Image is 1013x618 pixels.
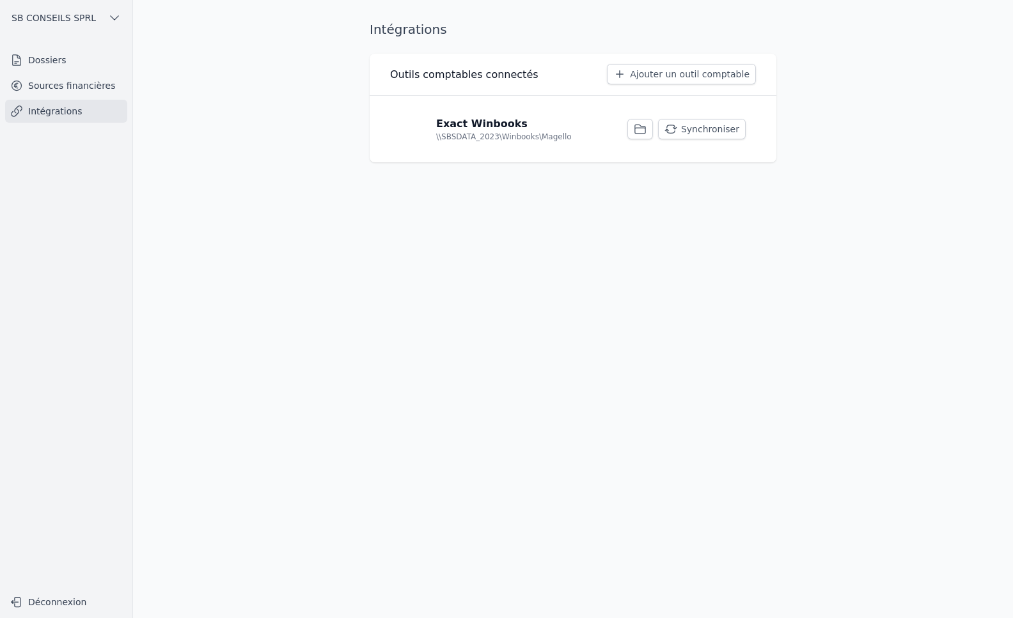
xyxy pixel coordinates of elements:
[5,74,127,97] a: Sources financières
[5,592,127,612] button: Déconnexion
[5,100,127,123] a: Intégrations
[12,12,96,24] span: SB CONSEILS SPRL
[607,64,756,84] button: Ajouter un outil comptable
[658,119,746,139] button: Synchroniser
[436,132,572,142] p: \\SBSDATA_2023\Winbooks\Magello
[390,67,538,82] h3: Outils comptables connectés
[5,8,127,28] button: SB CONSEILS SPRL
[436,116,528,132] p: Exact Winbooks
[370,20,447,38] h1: Intégrations
[390,106,756,152] a: Exact Winbooks \\SBSDATA_2023\Winbooks\Magello Synchroniser
[5,49,127,72] a: Dossiers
